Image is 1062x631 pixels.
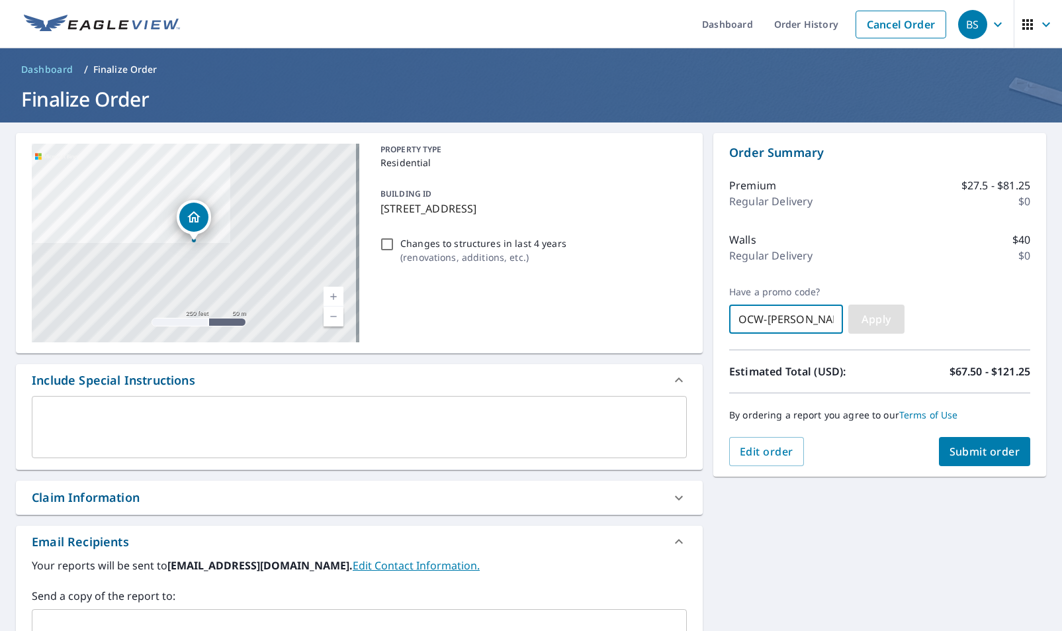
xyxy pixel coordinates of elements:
a: Dashboard [16,59,79,80]
p: $40 [1012,232,1030,248]
b: [EMAIL_ADDRESS][DOMAIN_NAME]. [167,558,353,573]
div: BS [958,10,987,39]
nav: breadcrumb [16,59,1046,80]
p: Walls [729,232,756,248]
button: Edit order [729,437,804,466]
p: $0 [1018,248,1030,264]
p: [STREET_ADDRESS] [380,201,682,217]
span: Dashboard [21,63,73,76]
h1: Finalize Order [16,85,1046,113]
div: Include Special Instructions [16,364,703,396]
p: Finalize Order [93,63,157,76]
p: $67.50 - $121.25 [950,364,1030,379]
span: Edit order [740,444,793,459]
label: Have a promo code? [729,286,843,298]
p: Residential [380,156,682,170]
a: Cancel Order [856,11,946,38]
p: PROPERTY TYPE [380,144,682,156]
p: By ordering a report you agree to our [729,409,1030,421]
label: Send a copy of the report to: [32,588,687,604]
p: Changes to structures in last 4 years [400,236,566,250]
p: Regular Delivery [729,248,813,264]
p: $27.5 - $81.25 [961,177,1030,193]
div: Email Recipients [32,533,129,551]
div: Include Special Instructions [32,371,195,389]
li: / [84,62,88,77]
div: Claim Information [16,481,703,514]
a: Terms of Use [899,409,958,421]
a: Current Level 17, Zoom In [324,287,343,307]
p: Order Summary [729,144,1030,162]
button: Apply [848,305,905,334]
p: $0 [1018,193,1030,209]
p: BUILDING ID [380,188,431,199]
label: Your reports will be sent to [32,558,687,573]
p: Regular Delivery [729,193,813,209]
span: Apply [859,312,894,326]
a: EditContactInfo [353,558,480,573]
div: Dropped pin, building 1, Residential property, 5 Wolf Way East Hampton, NY 11937 [177,200,211,241]
p: Estimated Total (USD): [729,364,880,379]
p: Premium [729,177,776,193]
p: ( renovations, additions, etc. ) [400,250,566,264]
div: Email Recipients [16,526,703,558]
span: Submit order [950,444,1020,459]
a: Current Level 17, Zoom Out [324,307,343,326]
button: Submit order [939,437,1031,466]
img: EV Logo [24,15,180,34]
div: Claim Information [32,489,140,507]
